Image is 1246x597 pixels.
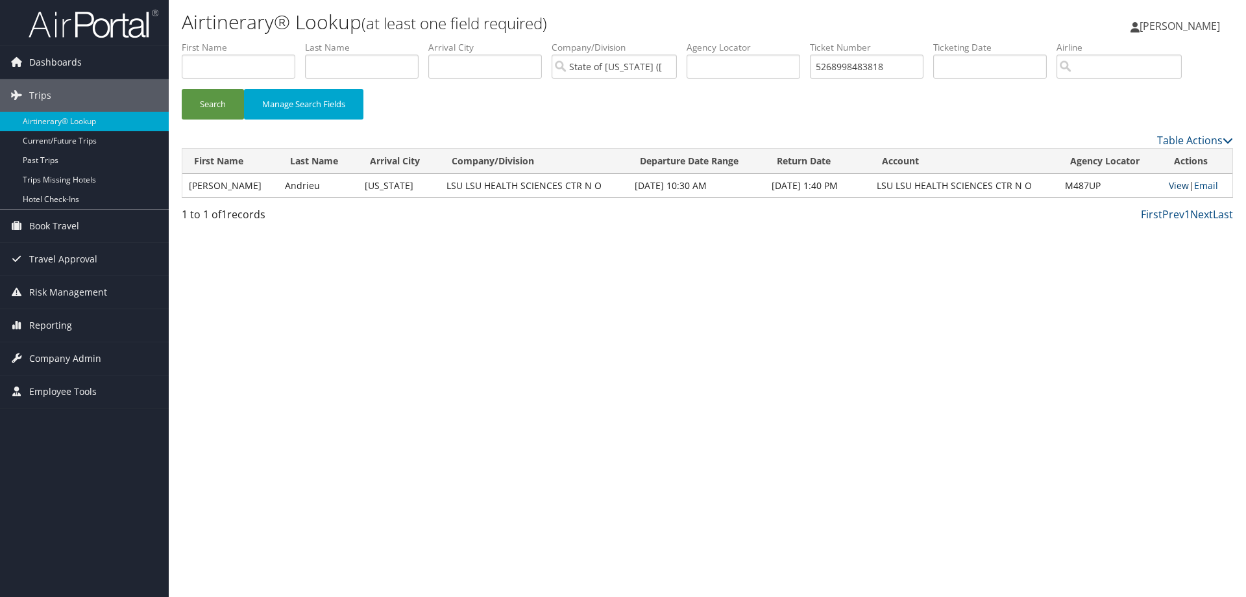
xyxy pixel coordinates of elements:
[182,41,305,54] label: First Name
[1140,19,1220,33] span: [PERSON_NAME]
[182,174,278,197] td: [PERSON_NAME]
[870,174,1058,197] td: LSU LSU HEALTH SCIENCES CTR N O
[1058,174,1162,197] td: M487UP
[933,41,1057,54] label: Ticketing Date
[428,41,552,54] label: Arrival City
[765,174,870,197] td: [DATE] 1:40 PM
[182,207,430,229] div: 1 to 1 of records
[1157,133,1233,147] a: Table Actions
[29,309,72,342] span: Reporting
[358,149,441,174] th: Arrival City: activate to sort column ascending
[628,149,765,174] th: Departure Date Range: activate to sort column ascending
[1213,207,1233,222] a: Last
[221,207,227,222] span: 1
[29,243,97,275] span: Travel Approval
[182,89,244,120] button: Search
[440,174,628,197] td: LSU LSU HEALTH SCIENCES CTR N O
[278,174,358,197] td: Andrieu
[29,46,82,79] span: Dashboards
[870,149,1058,174] th: Account: activate to sort column ascending
[1162,149,1232,174] th: Actions
[1141,207,1162,222] a: First
[1190,207,1213,222] a: Next
[361,12,547,34] small: (at least one field required)
[1194,179,1218,192] a: Email
[305,41,428,54] label: Last Name
[440,149,628,174] th: Company/Division
[182,149,278,174] th: First Name: activate to sort column ascending
[29,8,158,39] img: airportal-logo.png
[29,276,107,309] span: Risk Management
[1162,207,1184,222] a: Prev
[552,41,687,54] label: Company/Division
[358,174,441,197] td: [US_STATE]
[628,174,765,197] td: [DATE] 10:30 AM
[765,149,870,174] th: Return Date: activate to sort column ascending
[182,8,883,36] h1: Airtinerary® Lookup
[1057,41,1191,54] label: Airline
[687,41,810,54] label: Agency Locator
[1169,179,1189,192] a: View
[29,375,97,408] span: Employee Tools
[810,41,933,54] label: Ticket Number
[29,79,51,112] span: Trips
[29,342,101,375] span: Company Admin
[244,89,363,120] button: Manage Search Fields
[1058,149,1162,174] th: Agency Locator: activate to sort column ascending
[1162,174,1232,197] td: |
[278,149,358,174] th: Last Name: activate to sort column ascending
[1184,207,1190,222] a: 1
[29,210,79,242] span: Book Travel
[1130,6,1233,45] a: [PERSON_NAME]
